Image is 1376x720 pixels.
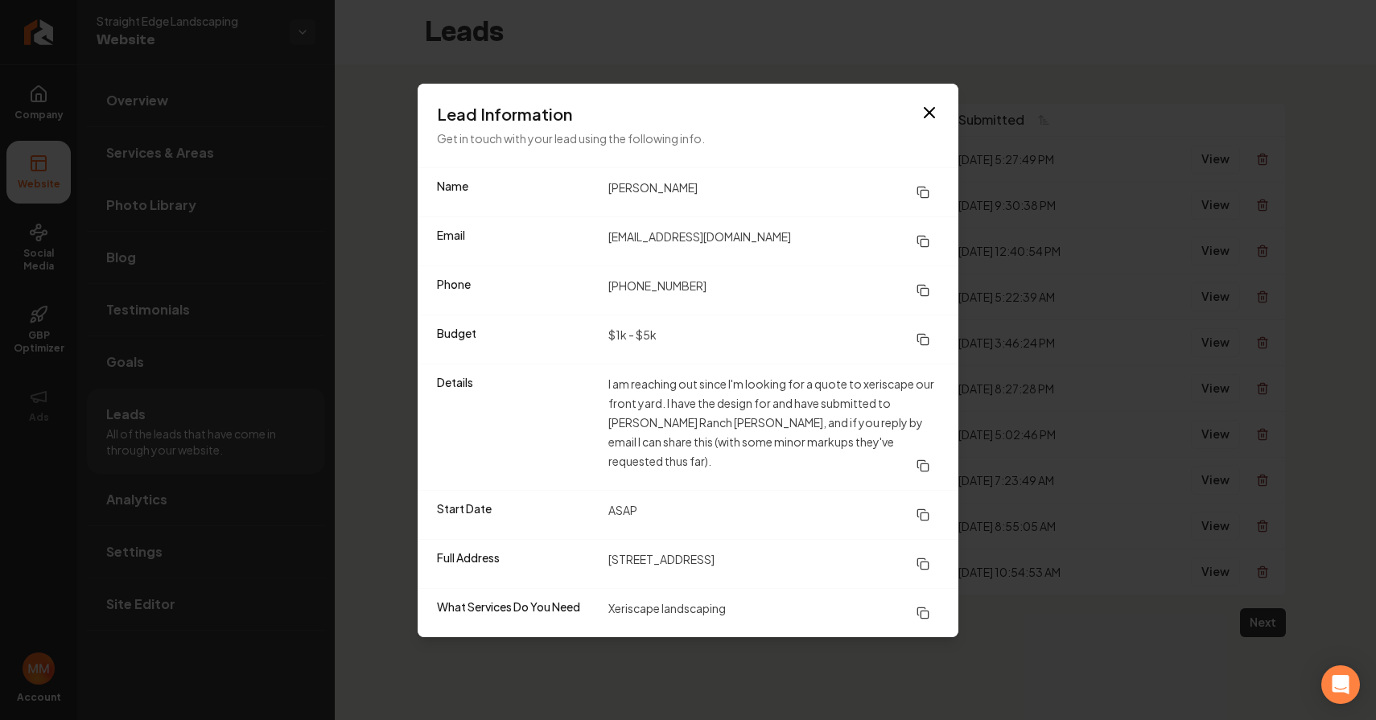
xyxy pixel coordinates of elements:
[608,374,939,480] dd: I am reaching out since I'm looking for a quote to xeriscape our front yard. I have the design fo...
[608,325,939,354] dd: $1k - $5k
[608,549,939,578] dd: [STREET_ADDRESS]
[608,599,939,627] dd: Xeriscape landscaping
[437,374,595,480] dt: Details
[437,178,595,207] dt: Name
[608,227,939,256] dd: [EMAIL_ADDRESS][DOMAIN_NAME]
[437,549,595,578] dt: Full Address
[608,276,939,305] dd: [PHONE_NUMBER]
[437,276,595,305] dt: Phone
[437,227,595,256] dt: Email
[608,500,939,529] dd: ASAP
[437,129,939,148] p: Get in touch with your lead using the following info.
[437,325,595,354] dt: Budget
[437,103,939,125] h3: Lead Information
[437,599,595,627] dt: What Services Do You Need
[437,500,595,529] dt: Start Date
[608,178,939,207] dd: [PERSON_NAME]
